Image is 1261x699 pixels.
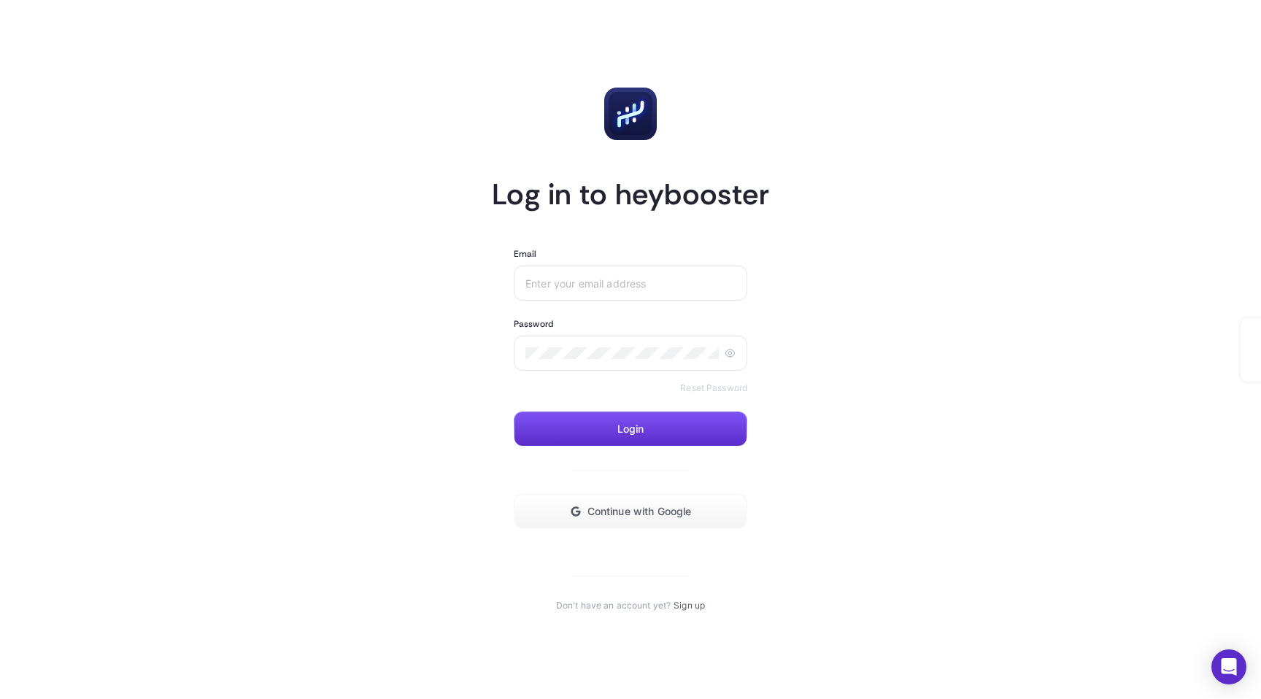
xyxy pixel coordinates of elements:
[514,412,747,447] button: Login
[492,175,769,213] h1: Log in to heybooster
[674,600,705,611] a: Sign up
[525,277,736,289] input: Enter your email address
[514,248,537,260] label: Email
[1211,649,1246,684] div: Open Intercom Messenger
[617,423,644,435] span: Login
[514,494,747,529] button: Continue with Google
[680,382,747,394] a: Reset Password
[556,600,671,611] span: Don't have an account yet?
[587,506,692,517] span: Continue with Google
[514,318,553,330] label: Password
